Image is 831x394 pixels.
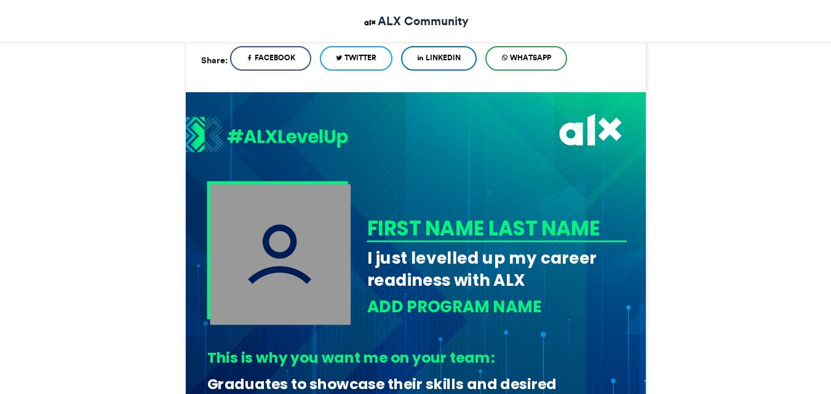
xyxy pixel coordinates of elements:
h5: Share: [201,52,228,68]
span: Twitter [344,52,376,63]
img: ALX Community [362,15,378,30]
span: LinkedIn [426,52,461,63]
span: Facebook [255,52,295,63]
a: LinkedIn [401,46,477,71]
a: WhatsApp [485,46,567,71]
img: user_filled.png [210,184,351,325]
div: FIRST NAME LAST NAME [367,214,622,242]
div: I just levelled up my career readiness with ALX [367,246,627,291]
div: ADD PROGRAM NAME [367,296,627,318]
a: ALX Community [362,12,469,30]
a: Facebook [230,46,311,71]
div: This is why you want me on your team: [207,348,618,368]
span: WhatsApp [510,52,551,63]
img: 1721821317.056-e66095c2f9b7be57613cf5c749b4708f54720bc2.png [186,116,348,156]
a: Twitter [320,46,392,71]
